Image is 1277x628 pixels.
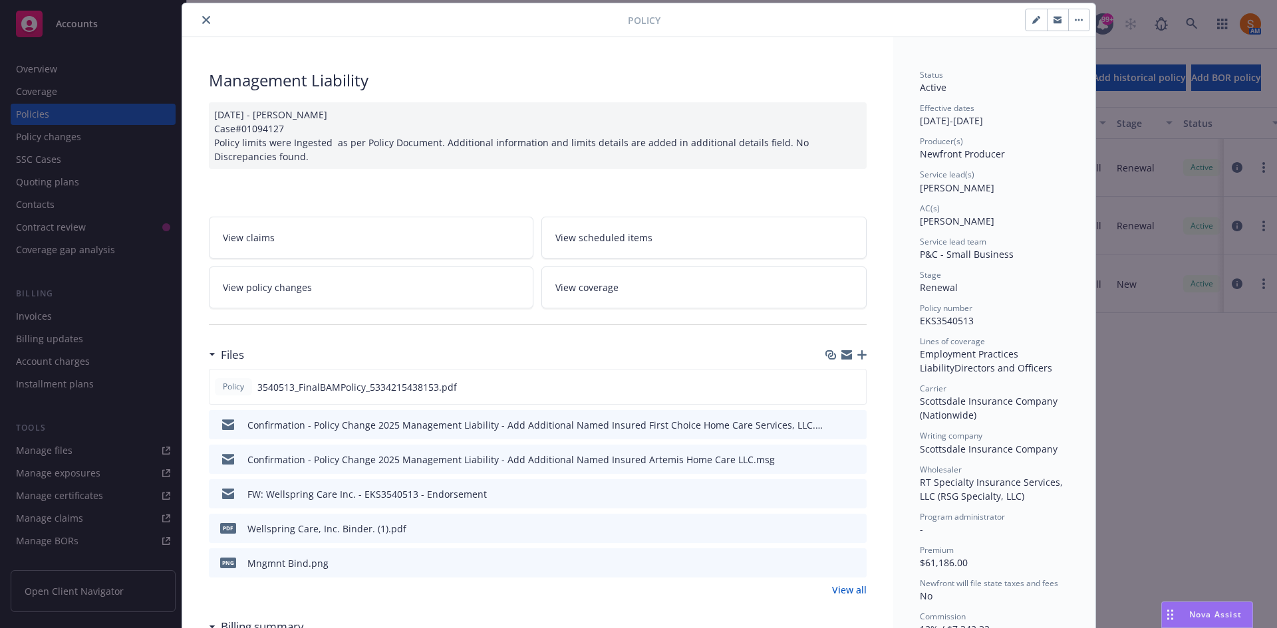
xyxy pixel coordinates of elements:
[541,217,867,259] a: View scheduled items
[247,556,329,570] div: Mngmnt Bind.png
[828,487,839,501] button: download file
[920,523,923,536] span: -
[209,266,534,308] a: View policy changes
[954,362,1052,374] span: Directors and Officers
[209,346,244,364] div: Files
[920,102,974,114] span: Effective dates
[247,522,406,536] div: Wellspring Care, Inc. Binder. (1).pdf
[920,215,994,227] span: [PERSON_NAME]
[828,522,839,536] button: download file
[247,418,823,432] div: Confirmation - Policy Change 2025 Management Liability - Add Additional Named Insured First Choic...
[827,380,838,394] button: download file
[920,181,994,194] span: [PERSON_NAME]
[920,577,1058,589] span: Newfront will file state taxes and fees
[920,248,1014,261] span: P&C - Small Business
[628,13,660,27] span: Policy
[920,464,962,475] span: Wholesaler
[849,522,861,536] button: preview file
[920,281,958,294] span: Renewal
[1161,601,1253,628] button: Nova Assist
[220,381,247,393] span: Policy
[1189,609,1242,620] span: Nova Assist
[828,453,839,467] button: download file
[920,336,985,347] span: Lines of coverage
[920,430,982,441] span: Writing company
[849,453,861,467] button: preview file
[920,302,972,314] span: Policy number
[220,558,236,568] span: png
[920,556,968,569] span: $61,186.00
[920,476,1065,502] span: RT Specialty Insurance Services, LLC (RSG Specialty, LLC)
[920,136,963,147] span: Producer(s)
[920,443,1058,455] span: Scottsdale Insurance Company
[920,69,943,80] span: Status
[920,544,954,556] span: Premium
[555,280,619,294] span: View coverage
[223,280,312,294] span: View policy changes
[828,418,839,432] button: download file
[920,269,941,280] span: Stage
[849,487,861,501] button: preview file
[920,348,1021,374] span: Employment Practices Liability
[832,583,867,597] a: View all
[920,589,932,602] span: No
[849,380,861,394] button: preview file
[220,523,236,533] span: pdf
[209,69,867,92] div: Management Liability
[920,511,1005,522] span: Program administrator
[247,453,775,467] div: Confirmation - Policy Change 2025 Management Liability - Add Additional Named Insured Artemis Hom...
[849,418,861,432] button: preview file
[1162,602,1179,627] div: Drag to move
[555,231,652,245] span: View scheduled items
[849,556,861,570] button: preview file
[541,266,867,308] a: View coverage
[920,203,940,214] span: AC(s)
[828,556,839,570] button: download file
[920,81,946,94] span: Active
[920,383,946,394] span: Carrier
[920,236,986,247] span: Service lead team
[920,395,1060,421] span: Scottsdale Insurance Company (Nationwide)
[920,314,974,327] span: EKS3540513
[221,346,244,364] h3: Files
[209,217,534,259] a: View claims
[257,380,457,394] span: 3540513_FinalBAMPolicy_5334215438153.pdf
[920,102,1069,128] div: [DATE] - [DATE]
[920,148,1005,160] span: Newfront Producer
[223,231,275,245] span: View claims
[920,611,966,622] span: Commission
[247,487,487,501] div: FW: Wellspring Care Inc. - EKS3540513 - Endorsement
[209,102,867,169] div: [DATE] - [PERSON_NAME] Case#01094127 Policy limits were Ingested as per Policy Document. Addition...
[198,12,214,28] button: close
[920,169,974,180] span: Service lead(s)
